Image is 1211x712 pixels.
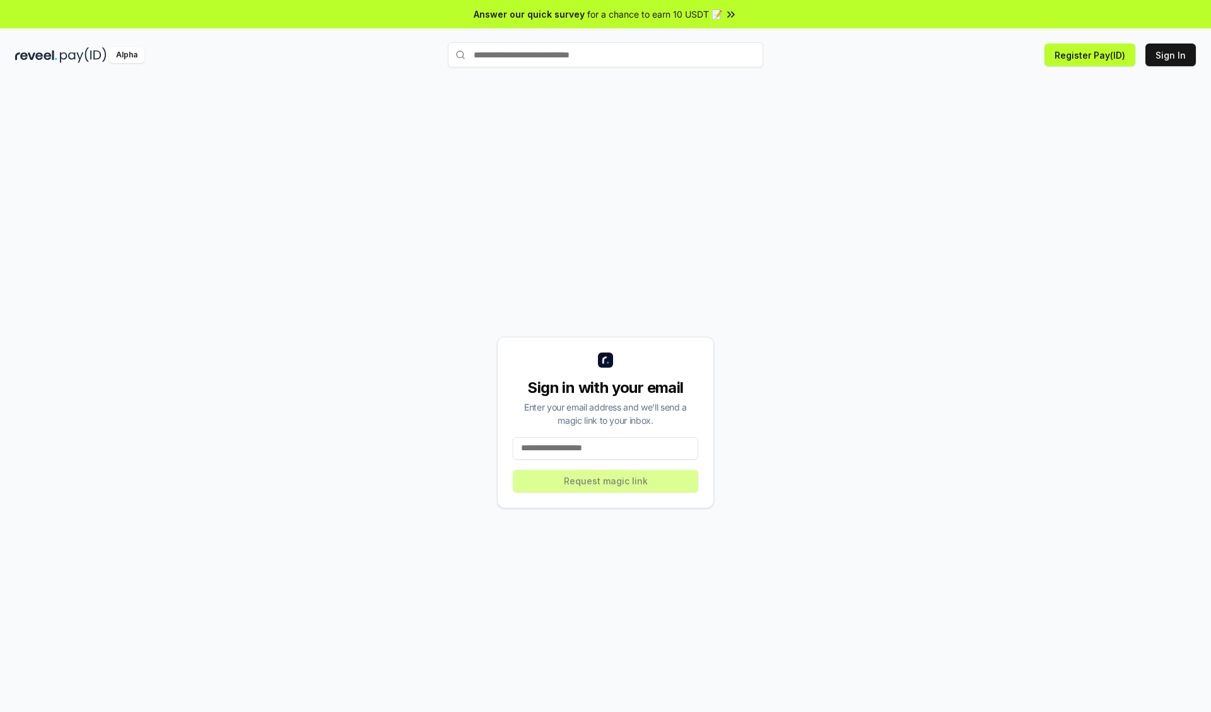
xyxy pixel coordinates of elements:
button: Register Pay(ID) [1044,44,1135,66]
div: Sign in with your email [513,378,698,398]
span: for a chance to earn 10 USDT 📝 [587,8,722,21]
span: Answer our quick survey [474,8,585,21]
img: reveel_dark [15,47,57,63]
button: Sign In [1145,44,1196,66]
div: Alpha [109,47,144,63]
img: logo_small [598,353,613,368]
div: Enter your email address and we’ll send a magic link to your inbox. [513,400,698,427]
img: pay_id [60,47,107,63]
